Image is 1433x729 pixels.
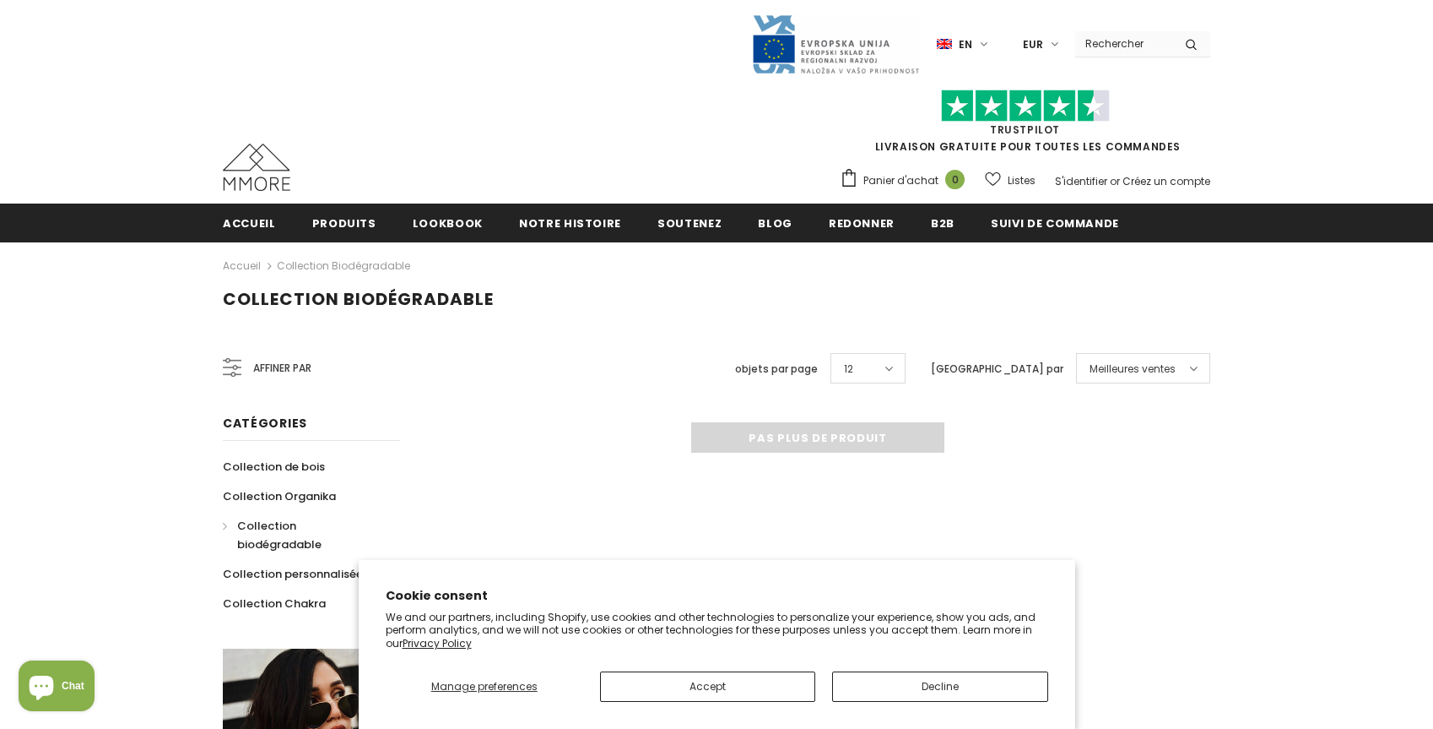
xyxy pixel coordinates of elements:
span: Lookbook [413,215,483,231]
h2: Cookie consent [386,587,1048,605]
label: objets par page [735,361,818,378]
span: Meilleures ventes [1090,361,1176,378]
img: Javni Razpis [751,14,920,75]
a: Produits [312,204,376,242]
span: Collection de bois [223,459,325,475]
img: Cas MMORE [223,144,290,191]
button: Decline [832,672,1047,702]
span: LIVRAISON GRATUITE POUR TOUTES LES COMMANDES [840,97,1210,154]
span: Notre histoire [519,215,621,231]
span: Collection biodégradable [223,287,494,311]
span: Redonner [829,215,895,231]
a: Collection de bois [223,452,325,481]
a: Notre histoire [519,204,621,242]
span: 12 [844,361,853,378]
span: Collection Chakra [223,596,326,612]
a: Javni Razpis [751,36,920,51]
a: Collection biodégradable [223,511,381,559]
span: Collection biodégradable [237,518,322,552]
a: Accueil [223,256,261,276]
button: Accept [600,672,815,702]
a: B2B [931,204,954,242]
img: i-lang-1.png [937,37,952,52]
a: S'identifier [1055,174,1107,188]
a: soutenez [657,204,722,242]
span: Collection Organika [223,488,336,504]
a: Listes [985,166,1036,195]
span: B2B [931,215,954,231]
a: Redonner [829,204,895,242]
a: Panier d'achat 0 [840,168,973,193]
span: Affiner par [253,359,311,378]
a: Suivi de commande [991,204,1119,242]
span: Manage preferences [431,679,538,694]
p: We and our partners, including Shopify, use cookies and other technologies to personalize your ex... [386,611,1048,650]
a: Collection Organika [223,481,336,511]
a: Créez un compte [1122,174,1210,188]
a: Blog [758,204,792,242]
a: Collection personnalisée [223,559,363,589]
span: en [959,36,972,53]
span: Listes [1008,172,1036,189]
span: Panier d'achat [863,172,938,189]
span: Collection personnalisée [223,566,363,582]
span: Blog [758,215,792,231]
a: Lookbook [413,204,483,242]
img: Faites confiance aux étoiles pilotes [941,90,1110,122]
span: soutenez [657,215,722,231]
a: Collection Chakra [223,589,326,618]
span: Produits [312,215,376,231]
span: Suivi de commande [991,215,1119,231]
a: TrustPilot [990,122,1060,137]
a: Collection biodégradable [277,258,410,273]
a: Privacy Policy [403,636,472,650]
span: 0 [945,170,965,189]
span: Catégories [223,415,307,432]
span: or [1110,174,1120,188]
button: Manage preferences [386,672,583,702]
label: [GEOGRAPHIC_DATA] par [931,361,1063,378]
span: EUR [1023,36,1043,53]
inbox-online-store-chat: Shopify online store chat [14,661,100,715]
input: Search Site [1075,31,1172,56]
span: Accueil [223,215,276,231]
a: Accueil [223,204,276,242]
